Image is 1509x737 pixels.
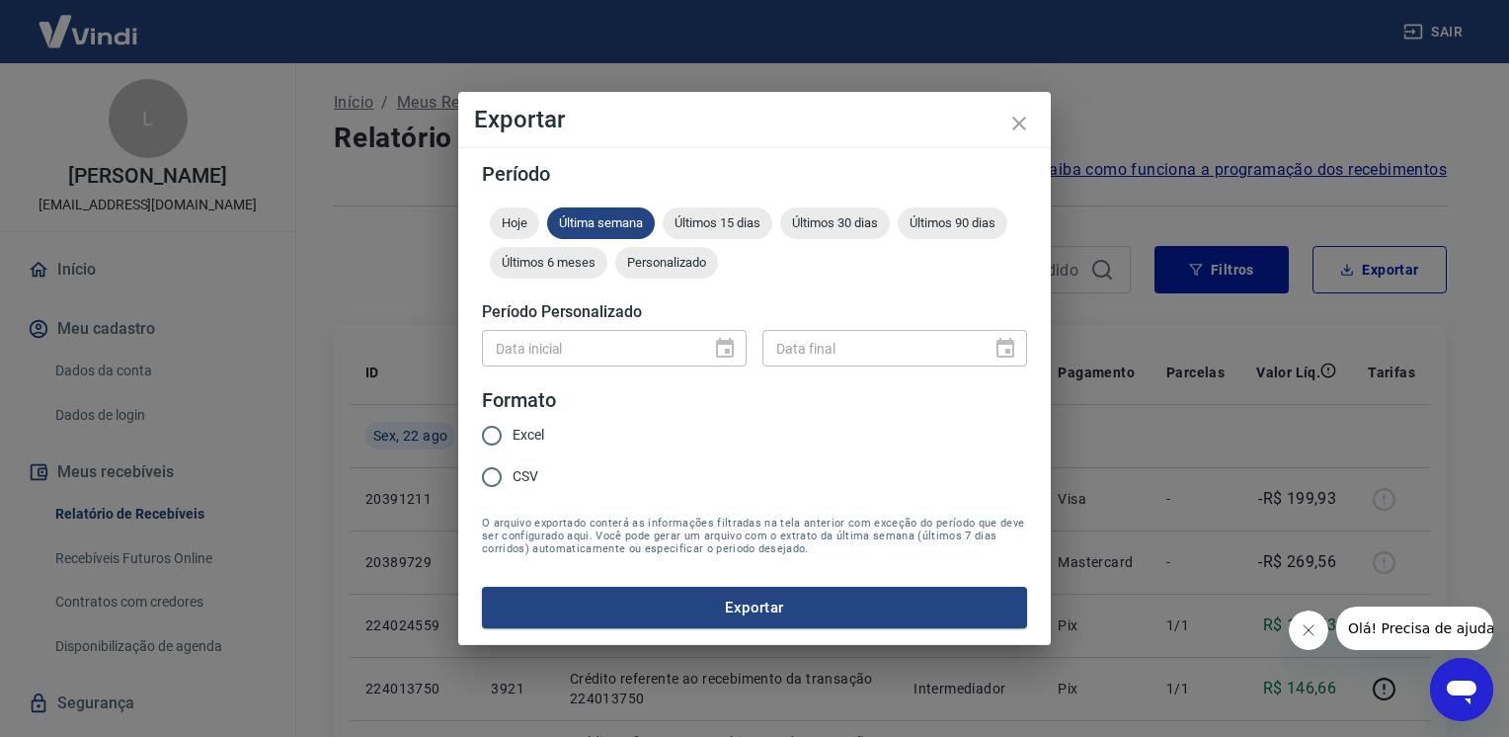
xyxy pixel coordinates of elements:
div: Últimos 6 meses [490,247,607,279]
legend: Formato [482,386,556,415]
input: DD/MM/YYYY [482,330,697,367]
div: Última semana [547,207,655,239]
span: Últimos 15 dias [663,215,772,230]
span: Últimos 90 dias [898,215,1007,230]
span: Últimos 6 meses [490,255,607,270]
div: Hoje [490,207,539,239]
div: Últimos 30 dias [780,207,890,239]
span: Últimos 30 dias [780,215,890,230]
span: Personalizado [615,255,718,270]
button: Exportar [482,587,1027,628]
h5: Período [482,164,1027,184]
span: Última semana [547,215,655,230]
span: O arquivo exportado conterá as informações filtradas na tela anterior com exceção do período que ... [482,517,1027,555]
button: close [995,100,1043,147]
div: Últimos 90 dias [898,207,1007,239]
span: Olá! Precisa de ajuda? [12,14,166,30]
h5: Período Personalizado [482,302,1027,322]
iframe: Mensagem da empresa [1336,607,1493,650]
input: DD/MM/YYYY [762,330,978,367]
div: Personalizado [615,247,718,279]
h4: Exportar [474,108,1035,131]
span: Hoje [490,215,539,230]
iframe: Fechar mensagem [1289,611,1328,650]
iframe: Botão para abrir a janela de mensagens [1430,658,1493,721]
div: Últimos 15 dias [663,207,772,239]
span: CSV [513,466,538,487]
span: Excel [513,425,544,446]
